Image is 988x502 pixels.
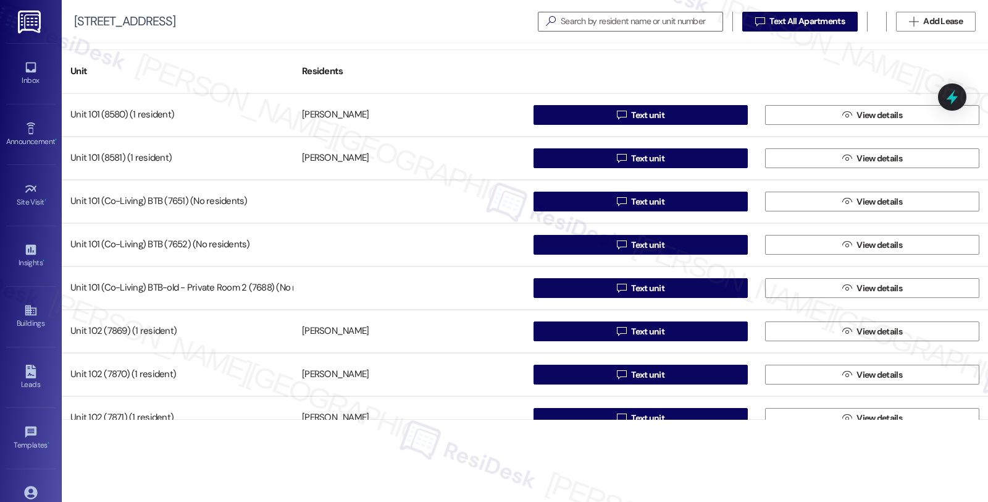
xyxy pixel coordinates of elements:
[765,365,979,385] button: View details
[896,12,976,32] button: Add Lease
[6,422,56,455] a: Templates •
[62,189,293,214] div: Unit 101 (Co-Living) BTB (7651) (No residents)
[631,152,664,165] span: Text unit
[856,282,902,295] span: View details
[62,406,293,430] div: Unit 102 (7871) (1 resident)
[62,276,293,300] div: Unit 101 (Co-Living) BTB-old - Private Room 2 (7688) (No residents)
[765,105,979,125] button: View details
[293,56,525,87] div: Residents
[302,368,369,381] div: [PERSON_NAME]
[6,179,56,212] a: Site Visit •
[302,152,369,165] div: [PERSON_NAME]
[765,235,979,255] button: View details
[6,361,56,394] a: Leads
[617,153,626,163] i: 
[534,278,748,298] button: Text unit
[909,17,918,27] i: 
[842,110,852,120] i: 
[631,195,664,208] span: Text unit
[62,319,293,344] div: Unit 102 (7869) (1 resident)
[302,412,369,425] div: [PERSON_NAME]
[765,408,979,428] button: View details
[842,283,852,293] i: 
[617,370,626,380] i: 
[842,326,852,336] i: 
[534,105,748,125] button: Text unit
[856,368,902,381] span: View details
[842,153,852,163] i: 
[765,192,979,211] button: View details
[617,326,626,336] i: 
[534,192,748,211] button: Text unit
[44,196,46,205] span: •
[842,197,852,206] i: 
[62,56,293,87] div: Unit
[742,12,858,32] button: Text All Apartments
[534,365,748,385] button: Text unit
[302,325,369,338] div: [PERSON_NAME]
[631,282,664,295] span: Text unit
[856,152,902,165] span: View details
[631,109,664,122] span: Text unit
[534,408,748,428] button: Text unit
[62,362,293,387] div: Unit 102 (7870) (1 resident)
[617,413,626,423] i: 
[769,15,845,28] span: Text All Apartments
[856,239,902,252] span: View details
[856,325,902,338] span: View details
[617,110,626,120] i: 
[842,370,852,380] i: 
[534,235,748,255] button: Text unit
[617,283,626,293] i: 
[6,300,56,333] a: Buildings
[617,240,626,250] i: 
[631,239,664,252] span: Text unit
[302,109,369,122] div: [PERSON_NAME]
[74,15,175,28] div: [STREET_ADDRESS]
[842,413,852,423] i: 
[923,15,963,28] span: Add Lease
[631,368,664,381] span: Text unit
[6,239,56,273] a: Insights •
[18,11,43,33] img: ResiDesk Logo
[765,278,979,298] button: View details
[856,109,902,122] span: View details
[43,257,44,265] span: •
[856,195,902,208] span: View details
[765,148,979,168] button: View details
[534,148,748,168] button: Text unit
[631,412,664,425] span: Text unit
[6,57,56,90] a: Inbox
[856,412,902,425] span: View details
[62,103,293,127] div: Unit 101 (8580) (1 resident)
[631,325,664,338] span: Text unit
[62,146,293,171] div: Unit 101 (8581) (1 resident)
[765,321,979,341] button: View details
[842,240,852,250] i: 
[48,439,49,448] span: •
[617,197,626,206] i: 
[62,232,293,257] div: Unit 101 (Co-Living) BTB (7652) (No residents)
[534,321,748,341] button: Text unit
[755,17,764,27] i: 
[561,13,722,30] input: Search by resident name or unit number
[541,15,561,28] i: 
[55,135,57,144] span: •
